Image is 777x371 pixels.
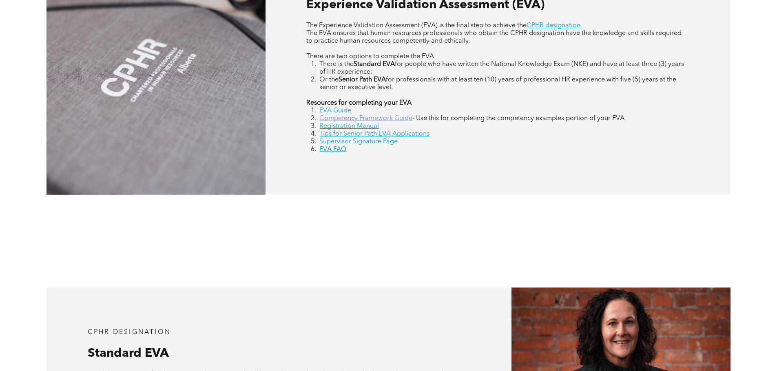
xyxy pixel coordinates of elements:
[412,115,624,122] span: - Use this for completing the competency examples portion of your EVA
[319,115,412,122] a: Competency Framework Guide
[339,77,386,83] strong: Senior Path EVA
[319,138,398,145] a: Supervisor Signature Page
[527,22,582,29] a: CPHR designation.
[319,61,684,75] span: for people who have written the National Knowledge Exam (NKE) and have at least three (3) years o...
[306,100,412,106] strong: Resources for completing your EVA
[88,347,169,360] span: Standard EVA
[319,123,379,130] a: Registration Manual
[88,329,171,336] span: CPHR DESIGNATION
[319,77,676,91] span: for professionals with at least ten (10) years of professional HR experience with five (5) years ...
[319,77,339,83] span: Or the
[319,61,354,68] span: There is the
[306,30,682,44] span: The EVA ensures that human resources professionals who obtain the CPHR designation have the knowl...
[319,108,351,114] a: EVA Guide
[354,61,395,68] strong: Standard EVA
[306,22,527,29] span: The Experience Validation Assessment (EVA) is the final step to achieve the
[306,53,434,60] span: There are two options to complete the EVA
[319,131,429,137] a: Tips for Senior Path EVA Applications
[319,146,346,153] a: EVA FAQ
